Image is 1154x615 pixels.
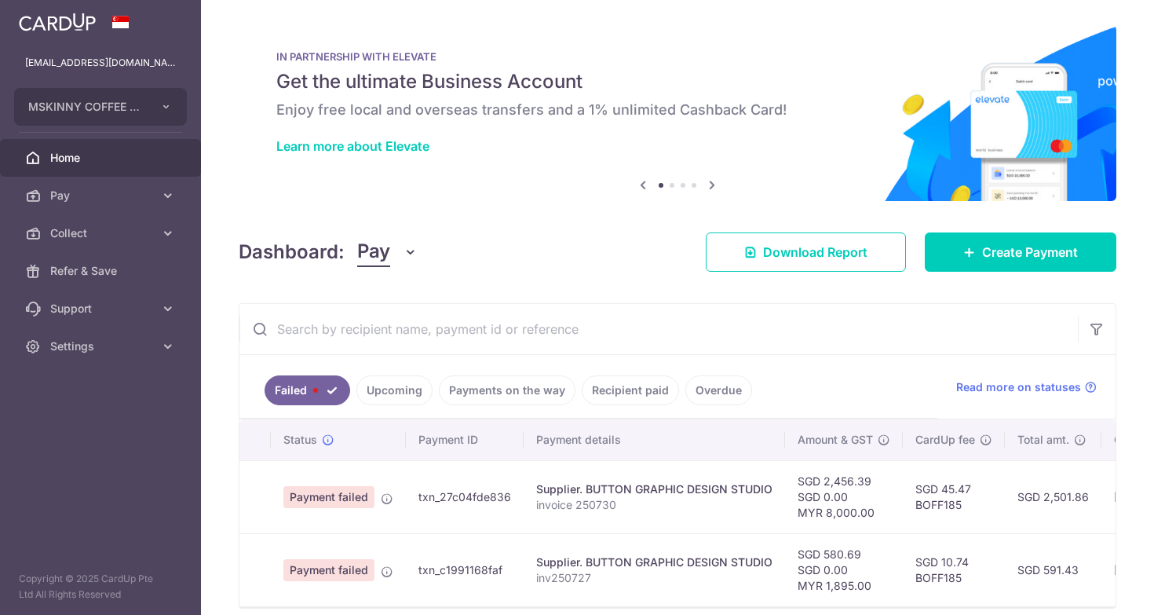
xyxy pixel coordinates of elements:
[276,138,429,154] a: Learn more about Elevate
[1017,432,1069,448] span: Total amt.
[357,237,390,267] span: Pay
[536,555,772,570] div: Supplier. BUTTON GRAPHIC DESIGN STUDIO
[50,188,154,203] span: Pay
[265,375,350,405] a: Failed
[1005,533,1101,606] td: SGD 591.43
[19,13,96,31] img: CardUp
[14,88,187,126] button: MSKINNY COFFEE PTE. LTD.
[406,533,524,606] td: txn_c1991168faf
[50,301,154,317] span: Support
[915,432,975,448] span: CardUp fee
[798,432,873,448] span: Amount & GST
[357,237,418,267] button: Pay
[1053,568,1138,607] iframe: Opens a widget where you can find more information
[763,243,867,262] span: Download Report
[524,419,785,460] th: Payment details
[50,339,154,354] span: Settings
[406,419,524,460] th: Payment ID
[50,225,154,241] span: Collect
[239,25,1116,201] img: Renovation banner
[406,460,524,533] td: txn_27c04fde836
[239,304,1078,354] input: Search by recipient name, payment id or reference
[536,497,772,513] p: invoice 250730
[50,150,154,166] span: Home
[706,232,906,272] a: Download Report
[582,375,679,405] a: Recipient paid
[283,559,374,581] span: Payment failed
[1005,460,1101,533] td: SGD 2,501.86
[283,486,374,508] span: Payment failed
[276,50,1079,63] p: IN PARTNERSHIP WITH ELEVATE
[283,432,317,448] span: Status
[28,99,144,115] span: MSKINNY COFFEE PTE. LTD.
[956,379,1081,395] span: Read more on statuses
[925,232,1116,272] a: Create Payment
[536,570,772,586] p: inv250727
[25,55,176,71] p: [EMAIL_ADDRESS][DOMAIN_NAME]
[439,375,575,405] a: Payments on the way
[785,460,903,533] td: SGD 2,456.39 SGD 0.00 MYR 8,000.00
[903,533,1005,606] td: SGD 10.74 BOFF185
[785,533,903,606] td: SGD 580.69 SGD 0.00 MYR 1,895.00
[536,481,772,497] div: Supplier. BUTTON GRAPHIC DESIGN STUDIO
[903,460,1005,533] td: SGD 45.47 BOFF185
[356,375,433,405] a: Upcoming
[276,101,1079,119] h6: Enjoy free local and overseas transfers and a 1% unlimited Cashback Card!
[50,263,154,279] span: Refer & Save
[239,238,345,266] h4: Dashboard:
[956,379,1097,395] a: Read more on statuses
[276,69,1079,94] h5: Get the ultimate Business Account
[982,243,1078,262] span: Create Payment
[685,375,752,405] a: Overdue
